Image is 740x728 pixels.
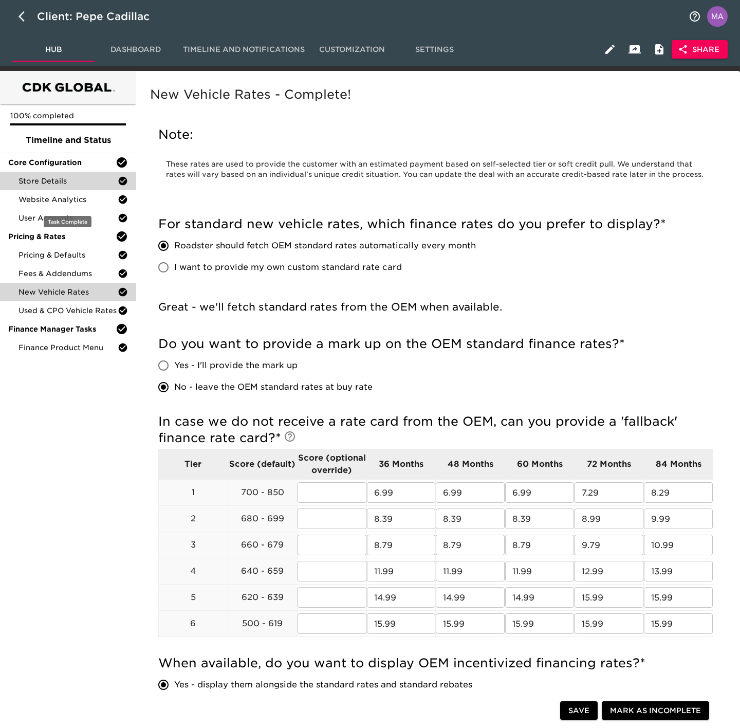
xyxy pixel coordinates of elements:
span: Mark as Incomplete [610,704,701,717]
span: Share [680,43,719,56]
p: 36 Months [367,458,436,470]
button: Share [672,40,728,59]
span: Timeline and Status [8,134,128,147]
span: Dashboard [101,43,171,56]
p: 4 [159,565,228,577]
p: 620 - 639 [228,591,297,604]
span: Fees & Addendums [18,268,118,279]
span: Finance Product Menu [18,342,118,353]
span: Roadster should fetch OEM standard rates automatically every month [174,240,476,252]
span: User Accounts [18,213,118,223]
span: No - leave the OEM standard rates at buy rate [174,381,373,393]
span: Hub [18,43,88,56]
span: Settings [399,43,469,56]
span: Finance Manager Tasks [8,324,116,334]
span: Customization [317,43,387,56]
button: Save [560,701,598,720]
p: 84 Months [644,458,713,470]
span: I want to provide my own custom standard rate card [174,261,402,274]
p: Score (optional override) [298,452,366,477]
span: Yes - display them alongside the standard rates and standard rebates [174,679,472,691]
span: These rates are used to provide the customer with an estimated payment based on self-selected tie... [166,160,704,178]
p: 3 [159,539,228,551]
h5: In case we do not receive a rate card from the OEM, can you provide a 'fallback' finance rate card? [158,413,713,446]
span: Core Configuration [8,157,116,168]
span: Timeline and Notifications [183,43,305,56]
button: Client View [622,37,647,62]
p: 100% completed [10,111,126,121]
h5: For standard new vehicle rates, which finance rates do you prefer to display? [158,216,713,232]
div: Client: Pepe Cadillac [37,8,164,25]
button: notifications [682,4,707,29]
p: 500 - 619 [228,617,297,630]
button: Internal Notes and Comments [647,37,672,62]
span: Pricing & Rates [8,231,116,242]
span: Save [568,704,589,717]
p: 680 - 699 [228,513,297,525]
h5: Note: [158,126,713,143]
p: Score (default) [228,458,297,470]
p: 2 [159,513,228,525]
span: Used & CPO Vehicle Rates [18,305,118,316]
span: Pricing & Defaults [18,250,118,260]
span: Great - we'll fetch standard rates from the OEM when available. [158,301,502,313]
img: Profile [707,6,728,27]
h5: Do you want to provide a mark up on the OEM standard finance rates? [158,336,713,352]
p: 5 [159,591,228,604]
span: Store Details [18,176,118,186]
span: Website Analytics [18,194,118,205]
p: 60 Months [505,458,574,470]
p: 48 Months [436,458,505,470]
span: Yes - I'll provide the mark up [174,359,298,372]
h5: When available, do you want to display OEM incentivized financing rates? [158,655,713,671]
p: 700 - 850 [228,486,297,499]
button: Mark as Incomplete [602,701,709,720]
p: 72 Months [575,458,643,470]
p: 640 - 659 [228,565,297,577]
span: New Vehicle Rates [18,287,118,297]
h5: New Vehicle Rates - Complete! [150,86,721,103]
p: 6 [159,617,228,630]
p: Tier [159,458,228,470]
p: 660 - 679 [228,539,297,551]
button: Edit Hub [598,37,622,62]
p: 1 [159,486,228,499]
